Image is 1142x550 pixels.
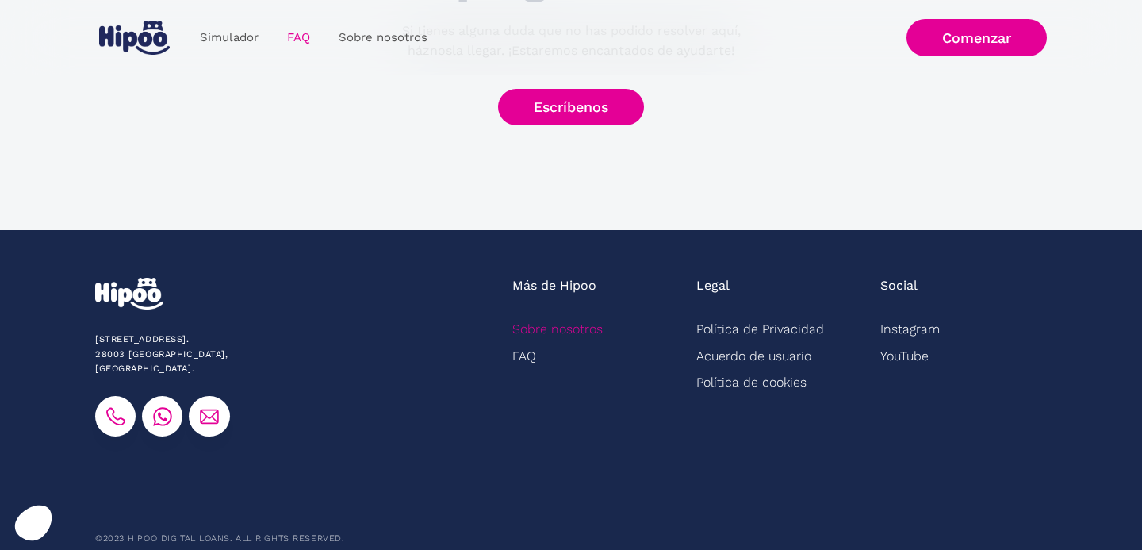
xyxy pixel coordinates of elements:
a: Comenzar [906,19,1047,56]
a: Simulador [186,22,273,53]
a: Sobre nosotros [324,22,442,53]
a: Escríbenos [498,89,644,126]
div: Legal [696,278,730,294]
div: Social [880,278,918,294]
a: Política de cookies [696,369,807,395]
div: Más de Hipoo [512,278,596,294]
a: FAQ [273,22,324,53]
a: FAQ [512,342,536,368]
a: Acuerdo de usuario [696,342,811,368]
a: Instagram [880,316,940,342]
a: Sobre nosotros [512,316,603,342]
a: YouTube [880,342,929,368]
div: ©2023 Hipoo Digital Loans. All rights reserved. [95,532,343,546]
a: Política de Privacidad [696,316,824,342]
a: home [95,14,173,61]
div: [STREET_ADDRESS]. 28003 [GEOGRAPHIC_DATA], [GEOGRAPHIC_DATA]. [95,333,326,376]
